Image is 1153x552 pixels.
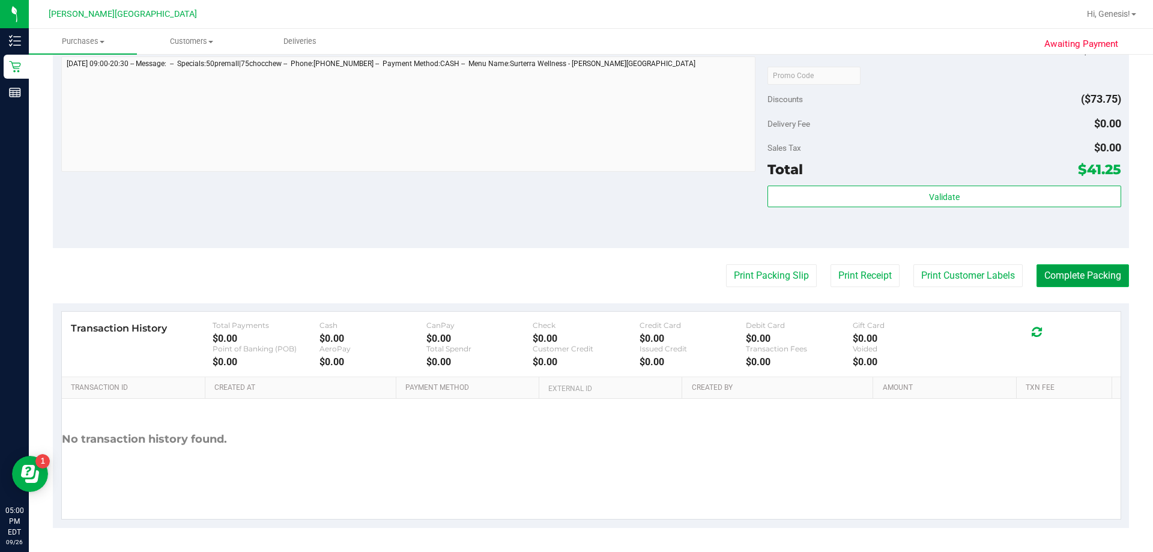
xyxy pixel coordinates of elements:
[853,356,960,368] div: $0.00
[913,264,1023,287] button: Print Customer Labels
[539,377,682,399] th: External ID
[138,36,244,47] span: Customers
[1094,117,1121,130] span: $0.00
[5,505,23,538] p: 05:00 PM EDT
[62,399,227,480] div: No transaction history found.
[929,192,960,202] span: Validate
[767,161,803,178] span: Total
[533,333,640,344] div: $0.00
[213,321,319,330] div: Total Payments
[426,356,533,368] div: $0.00
[246,29,354,54] a: Deliveries
[1087,9,1130,19] span: Hi, Genesis!
[883,383,1012,393] a: Amount
[533,321,640,330] div: Check
[746,356,853,368] div: $0.00
[726,264,817,287] button: Print Packing Slip
[71,383,201,393] a: Transaction ID
[213,356,319,368] div: $0.00
[35,454,50,469] iframe: Resource center unread badge
[746,344,853,353] div: Transaction Fees
[767,67,861,85] input: Promo Code
[767,88,803,110] span: Discounts
[319,333,426,344] div: $0.00
[767,119,810,129] span: Delivery Fee
[746,321,853,330] div: Debit Card
[405,383,534,393] a: Payment Method
[1036,264,1129,287] button: Complete Packing
[267,36,333,47] span: Deliveries
[1044,37,1118,51] span: Awaiting Payment
[214,383,391,393] a: Created At
[692,383,868,393] a: Created By
[640,356,746,368] div: $0.00
[426,333,533,344] div: $0.00
[853,344,960,353] div: Voided
[137,29,245,54] a: Customers
[29,36,137,47] span: Purchases
[640,333,746,344] div: $0.00
[767,186,1121,207] button: Validate
[29,29,137,54] a: Purchases
[9,35,21,47] inline-svg: Inventory
[426,321,533,330] div: CanPay
[746,333,853,344] div: $0.00
[1078,161,1121,178] span: $41.25
[640,344,746,353] div: Issued Credit
[640,321,746,330] div: Credit Card
[213,333,319,344] div: $0.00
[831,264,900,287] button: Print Receipt
[49,9,197,19] span: [PERSON_NAME][GEOGRAPHIC_DATA]
[9,86,21,99] inline-svg: Reports
[319,321,426,330] div: Cash
[767,143,801,153] span: Sales Tax
[319,344,426,353] div: AeroPay
[5,538,23,547] p: 09/26
[319,356,426,368] div: $0.00
[12,456,48,492] iframe: Resource center
[9,61,21,73] inline-svg: Retail
[426,344,533,353] div: Total Spendr
[853,321,960,330] div: Gift Card
[213,344,319,353] div: Point of Banking (POB)
[1094,141,1121,154] span: $0.00
[853,333,960,344] div: $0.00
[1081,93,1121,105] span: ($73.75)
[533,356,640,368] div: $0.00
[533,344,640,353] div: Customer Credit
[1026,383,1107,393] a: Txn Fee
